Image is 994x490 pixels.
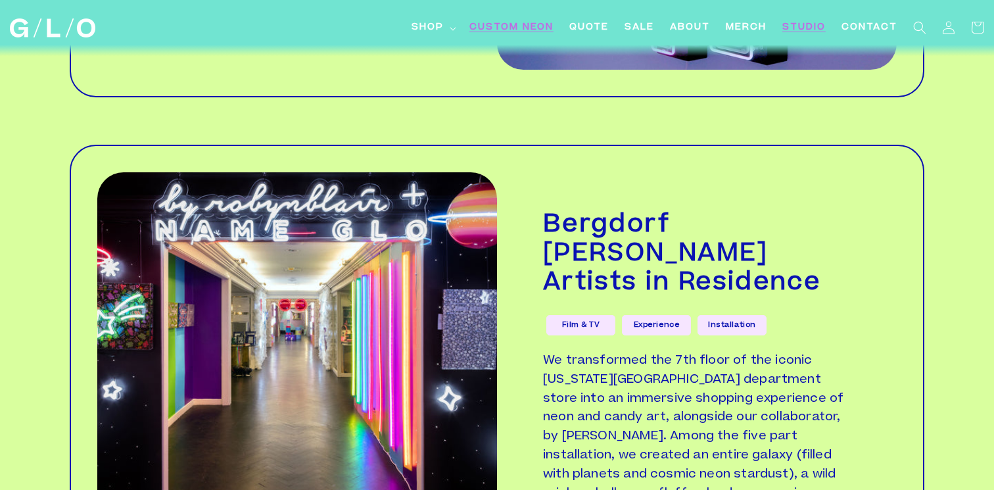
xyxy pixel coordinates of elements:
[841,21,897,35] span: Contact
[726,21,767,35] span: Merch
[10,18,95,37] img: GLO Studio
[569,21,609,35] span: Quote
[469,21,554,35] span: Custom Neon
[404,13,461,43] summary: Shop
[718,13,774,43] a: Merch
[698,315,767,335] a: Installation
[834,13,905,43] a: Contact
[561,13,617,43] a: Quote
[757,306,994,490] iframe: Chat Widget
[625,21,654,35] span: SALE
[662,13,718,43] a: About
[617,13,662,43] a: SALE
[782,21,826,35] span: Studio
[543,212,851,299] h2: Bergdorf [PERSON_NAME] Artists in Residence
[546,315,615,335] a: Film & TV
[905,13,934,42] summary: Search
[412,21,444,35] span: Shop
[622,315,691,335] a: Experience
[774,13,834,43] a: Studio
[670,21,710,35] span: About
[5,14,101,43] a: GLO Studio
[461,13,561,43] a: Custom Neon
